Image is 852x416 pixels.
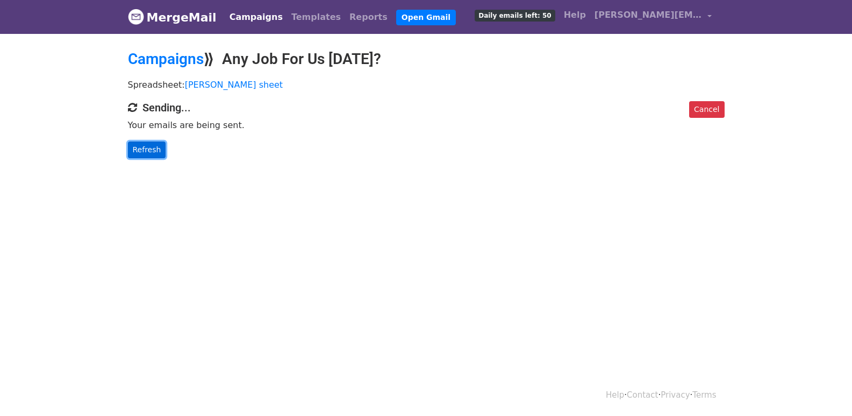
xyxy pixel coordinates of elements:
a: Cancel [689,101,724,118]
a: Templates [287,6,345,28]
h2: ⟫ Any Job For Us [DATE]? [128,50,725,68]
a: Open Gmail [396,10,456,25]
span: [PERSON_NAME][EMAIL_ADDRESS][DOMAIN_NAME] [595,9,702,22]
img: MergeMail logo [128,9,144,25]
a: Help [560,4,590,26]
p: Your emails are being sent. [128,119,725,131]
a: Campaigns [128,50,204,68]
a: Reports [345,6,392,28]
a: Contact [627,390,658,400]
a: [PERSON_NAME][EMAIL_ADDRESS][DOMAIN_NAME] [590,4,716,30]
a: Campaigns [225,6,287,28]
a: MergeMail [128,6,217,29]
a: Refresh [128,142,166,158]
p: Spreadsheet: [128,79,725,90]
span: Daily emails left: 50 [475,10,555,22]
a: [PERSON_NAME] sheet [185,80,283,90]
a: Daily emails left: 50 [470,4,559,26]
a: Help [606,390,624,400]
a: Privacy [661,390,690,400]
h4: Sending... [128,101,725,114]
iframe: Chat Widget [798,364,852,416]
a: Terms [692,390,716,400]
